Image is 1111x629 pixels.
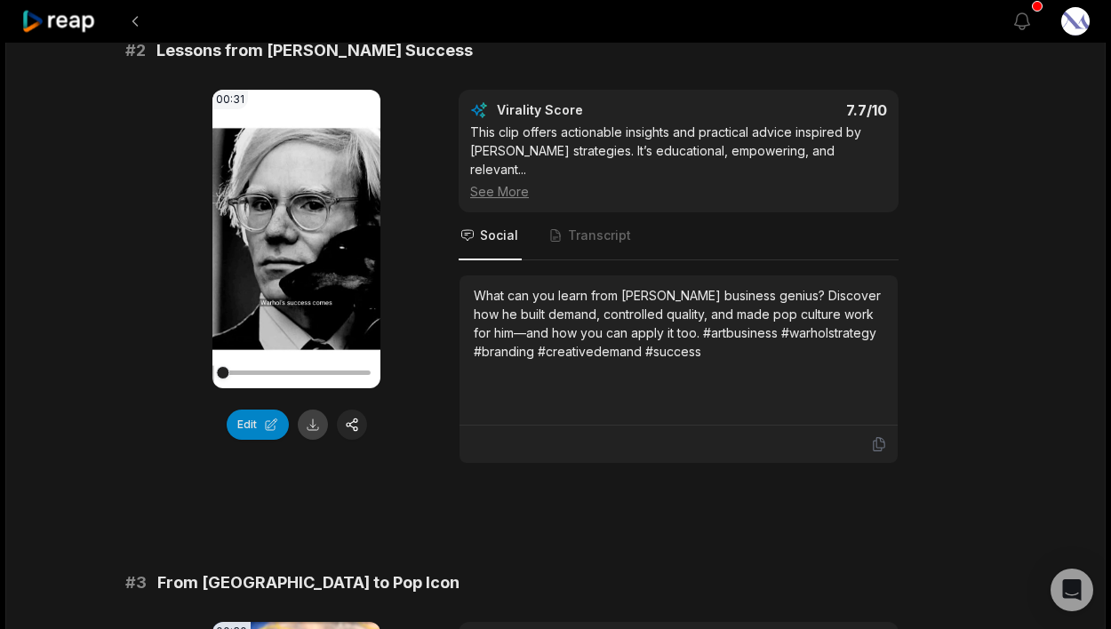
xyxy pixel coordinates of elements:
div: See More [470,182,887,201]
button: Edit [227,410,289,440]
video: Your browser does not support mp4 format. [212,90,380,388]
div: This clip offers actionable insights and practical advice inspired by [PERSON_NAME] strategies. I... [470,123,887,201]
div: Virality Score [497,101,688,119]
div: 7.7 /10 [697,101,888,119]
div: What can you learn from [PERSON_NAME] business genius? Discover how he built demand, controlled q... [474,286,883,361]
span: Social [480,227,518,244]
span: Lessons from [PERSON_NAME] Success [156,38,473,63]
span: From [GEOGRAPHIC_DATA] to Pop Icon [157,570,460,595]
span: Transcript [568,227,631,244]
nav: Tabs [459,212,899,260]
span: # 2 [125,38,146,63]
span: # 3 [125,570,147,595]
div: Open Intercom Messenger [1051,569,1093,611]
